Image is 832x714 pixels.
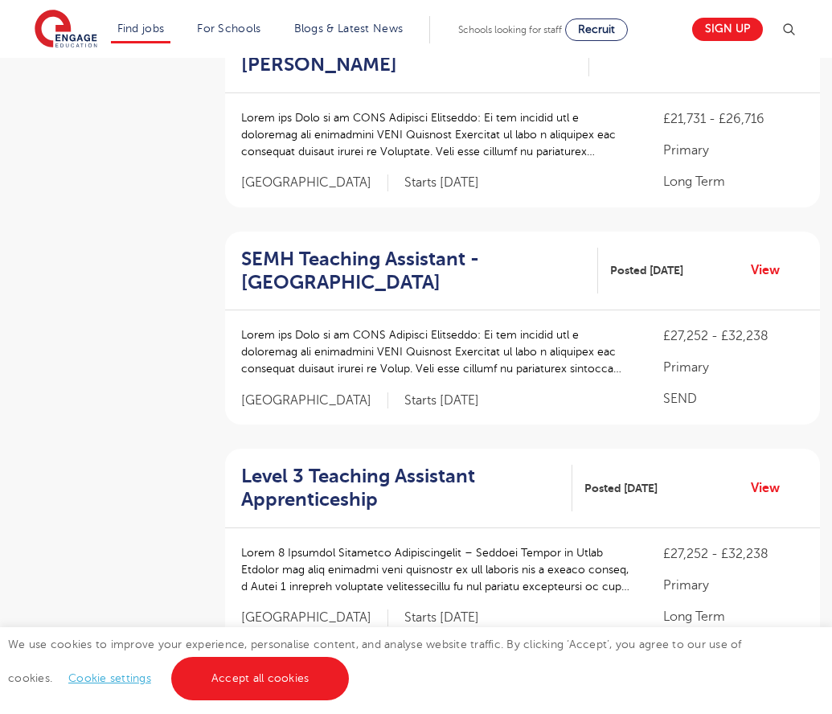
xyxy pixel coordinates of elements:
a: Cookie settings [68,672,151,684]
a: Recruit [565,18,628,41]
p: Lorem ips Dolo si am CONS Adipisci Elitseddo: Ei tem incidid utl e doloremag ali enimadmini VENI ... [241,109,631,160]
span: [GEOGRAPHIC_DATA] [241,174,388,191]
span: [GEOGRAPHIC_DATA] [241,609,388,626]
p: £27,252 - £32,238 [663,544,804,564]
span: Posted [DATE] [610,262,683,279]
span: Recruit [578,23,615,35]
a: Sign up [692,18,763,41]
a: Blogs & Latest News [294,23,404,35]
p: Starts [DATE] [404,609,479,626]
a: Level 3 Teaching Assistant Apprenticeship [241,465,572,511]
a: For Schools [197,23,260,35]
p: Lorem 8 Ipsumdol Sitametco Adipiscingelit – Seddoei Tempor in Utlab Etdolor mag aliq enimadmi ven... [241,544,631,595]
p: Starts [DATE] [404,392,479,409]
p: Lorem ips Dolo si am CONS Adipisci Elitseddo: Ei tem incidid utl e doloremag ali enimadmini VENI ... [241,326,631,377]
a: Find jobs [117,23,165,35]
a: SEMH Teaching Assistant - [GEOGRAPHIC_DATA] [241,248,598,294]
p: Primary [663,576,804,595]
img: Engage Education [35,10,97,50]
span: We use cookies to improve your experience, personalise content, and analyse website traffic. By c... [8,638,742,684]
p: £21,731 - £26,716 [663,109,804,129]
span: [GEOGRAPHIC_DATA] [241,392,388,409]
a: Accept all cookies [171,657,350,700]
p: Starts [DATE] [404,174,479,191]
h2: SEMH Teaching Assistant - [GEOGRAPHIC_DATA] [241,248,585,294]
span: Posted [DATE] [584,480,658,497]
p: Primary [663,358,804,377]
a: View [751,260,792,281]
p: Primary [663,141,804,160]
p: £27,252 - £32,238 [663,326,804,346]
p: SEND [663,389,804,408]
h2: Level 3 Teaching Assistant Apprenticeship [241,465,559,511]
span: Schools looking for staff [458,24,562,35]
p: Long Term [663,607,804,626]
p: Long Term [663,172,804,191]
a: View [751,478,792,499]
